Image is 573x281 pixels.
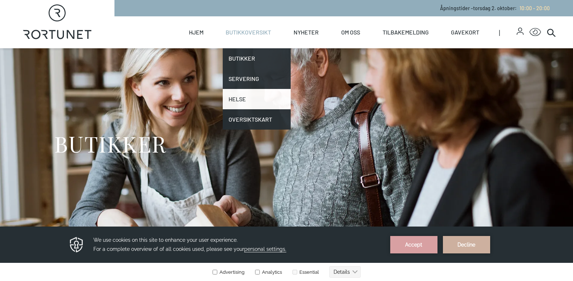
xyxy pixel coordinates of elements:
label: Advertising [212,43,245,48]
span: 10:00 - 20:00 [520,5,550,11]
a: Hjem [189,16,203,48]
a: Gavekort [451,16,479,48]
h3: We use cookies on this site to enhance your user experience. For a complete overview of of all co... [93,9,381,27]
button: Details [329,40,361,51]
img: Privacy reminder [69,9,84,27]
a: Butikkoversikt [226,16,271,48]
a: Helse [223,89,291,109]
a: Oversiktskart [223,109,291,130]
span: personal settings. [244,20,286,26]
a: Tilbakemelding [383,16,429,48]
input: Essential [292,43,297,48]
button: Decline [443,9,490,27]
a: 10:00 - 20:00 [517,5,550,11]
a: Om oss [341,16,360,48]
button: Open Accessibility Menu [529,27,541,38]
a: Servering [223,69,291,89]
a: Butikker [223,48,291,69]
span: | [499,16,517,48]
h1: BUTIKKER [54,130,166,157]
input: Advertising [213,43,217,48]
label: Essential [291,43,319,48]
text: Details [334,42,350,48]
p: Åpningstider - torsdag 2. oktober : [440,4,550,12]
a: Nyheter [294,16,319,48]
button: Accept [390,9,437,27]
input: Analytics [255,43,260,48]
label: Analytics [254,43,282,48]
